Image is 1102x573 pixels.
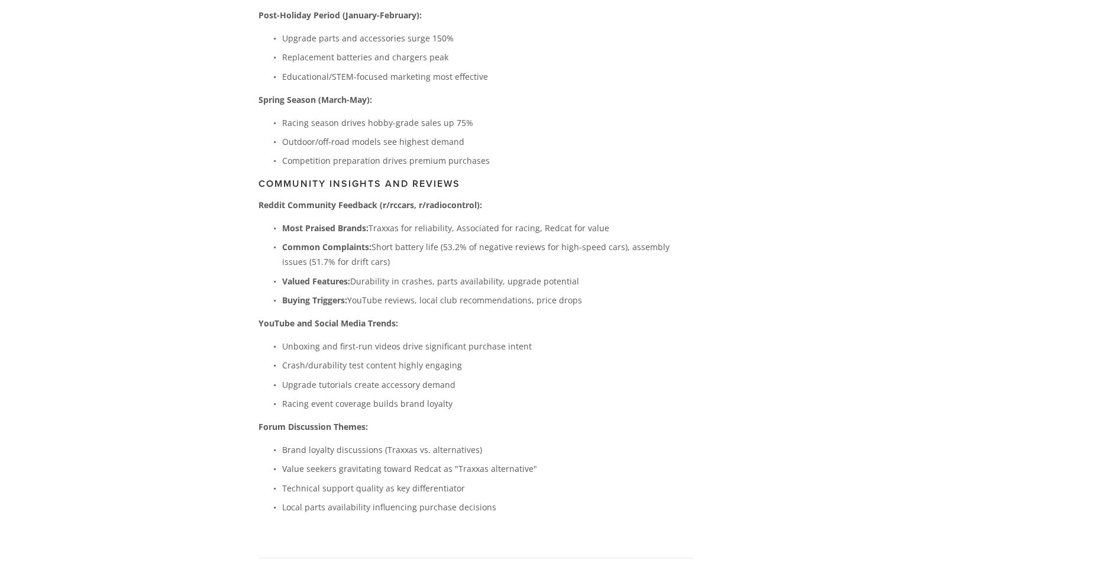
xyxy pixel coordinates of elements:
p: Value seekers gravitating toward Redcat as "Traxxas alternative" [282,461,693,476]
p: Short battery life (53.2% of negative reviews for high-speed cars), assembly issues (51.7% for dr... [282,239,693,269]
strong: Post-Holiday Period (January-February): [258,9,422,21]
p: Traxxas for reliability, Associated for racing, Redcat for value [282,221,693,235]
strong: Most Praised Brands: [282,222,369,234]
strong: Valued Features: [282,276,350,287]
p: Competition preparation drives premium purchases [282,153,693,168]
p: Outdoor/off-road models see highest demand [282,134,693,149]
p: Educational/STEM-focused marketing most effective [282,69,693,84]
p: Local parts availability influencing purchase decisions [282,500,693,514]
strong: Forum Discussion Themes: [258,421,368,432]
p: Upgrade tutorials create accessory demand [282,377,693,392]
p: Racing season drives hobby-grade sales up 75% [282,115,693,130]
p: Technical support quality as key differentiator [282,481,693,496]
strong: Common Complaints: [282,241,371,252]
p: Replacement batteries and chargers peak [282,50,693,64]
p: YouTube reviews, local club recommendations, price drops [282,293,693,307]
h3: Community Insights and Reviews [258,178,693,189]
strong: Spring Season (March-May): [258,94,372,105]
p: Durability in crashes, parts availability, upgrade potential [282,274,693,289]
p: Racing event coverage builds brand loyalty [282,396,693,411]
p: Upgrade parts and accessories surge 150% [282,31,693,46]
p: Brand loyalty discussions (Traxxas vs. alternatives) [282,442,693,457]
strong: Buying Triggers: [282,294,347,306]
strong: Reddit Community Feedback (r/rccars, r/radiocontrol): [258,199,482,211]
p: Crash/durability test content highly engaging [282,358,693,373]
strong: YouTube and Social Media Trends: [258,318,398,329]
p: Unboxing and first-run videos drive significant purchase intent [282,339,693,354]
